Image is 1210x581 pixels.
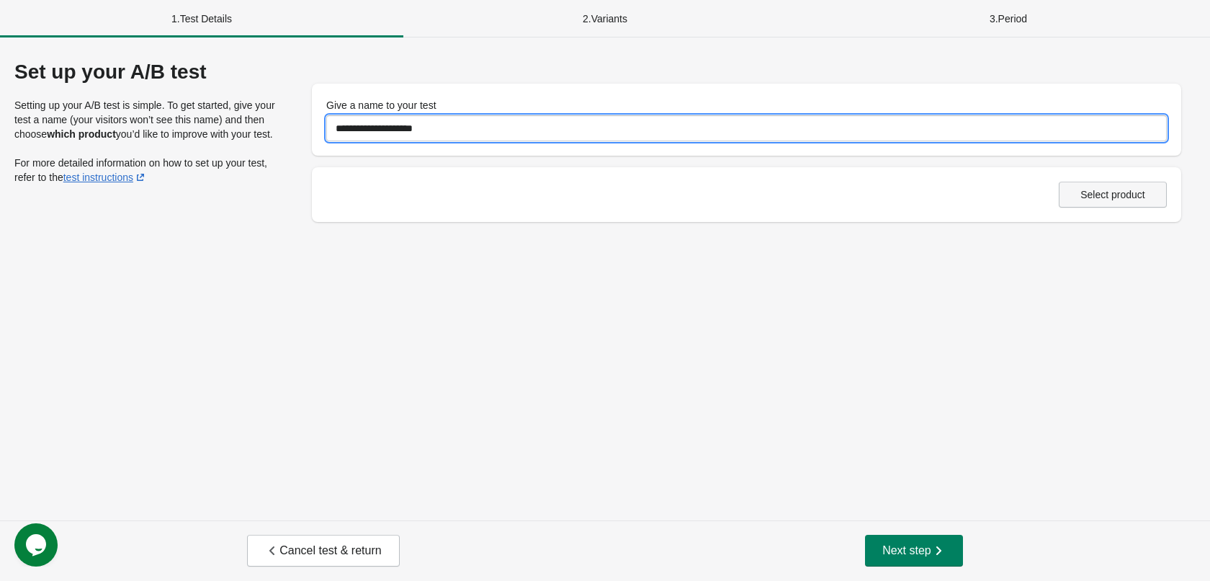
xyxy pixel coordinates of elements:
button: Next step [865,535,963,567]
p: For more detailed information on how to set up your test, refer to the [14,156,283,185]
label: Give a name to your test [326,98,436,112]
div: Set up your A/B test [14,61,283,84]
p: Setting up your A/B test is simple. To get started, give your test a name (your visitors won’t se... [14,98,283,141]
button: Cancel test & return [247,535,399,567]
span: Next step [882,544,946,558]
a: test instructions [63,172,148,183]
span: Cancel test & return [265,544,381,558]
span: Select product [1080,189,1145,200]
strong: which product [47,128,116,140]
iframe: chat widget [14,523,60,567]
button: Select product [1059,182,1167,208]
